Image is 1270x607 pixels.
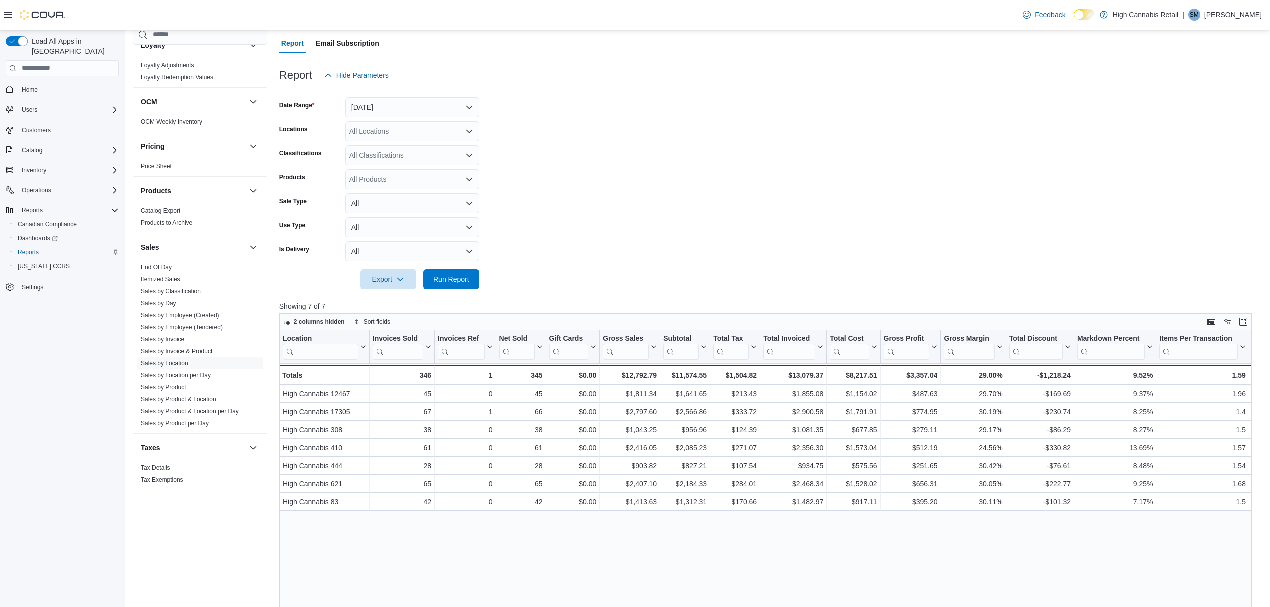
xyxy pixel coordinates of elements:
div: Markdown Percent [1077,334,1145,359]
button: Subtotal [663,334,707,359]
div: $1,504.82 [713,369,757,381]
span: Canadian Compliance [18,220,77,228]
div: Taxes [133,462,267,490]
span: Operations [22,186,51,194]
button: Keyboard shortcuts [1205,316,1217,328]
a: Canadian Compliance [14,218,81,230]
button: Catalog [18,144,46,156]
div: 0 [438,388,492,400]
div: $11,574.55 [663,369,707,381]
div: Gross Sales [603,334,649,343]
button: Pricing [247,140,259,152]
div: $774.95 [883,406,937,418]
label: Use Type [279,221,305,229]
label: Classifications [279,149,322,157]
p: | [1182,9,1184,21]
h3: OCM [141,97,157,107]
div: $1,043.25 [603,424,657,436]
button: Inventory [2,163,123,177]
span: Feedback [1035,10,1065,20]
button: Sort fields [350,316,394,328]
a: Reports [14,246,43,258]
div: 1.96 [1159,388,1246,400]
button: Net Sold [499,334,542,359]
div: 345 [499,369,542,381]
button: Total Tax [713,334,757,359]
h3: Taxes [141,443,160,453]
div: $1,641.65 [663,388,707,400]
button: Catalog [2,143,123,157]
span: Dashboards [18,234,58,242]
span: Settings [22,283,43,291]
label: Is Delivery [279,245,309,253]
div: -$169.69 [1009,388,1071,400]
p: [PERSON_NAME] [1204,9,1262,21]
a: Customers [18,124,55,136]
a: Sales by Employee (Tendered) [141,324,223,331]
button: Markdown Percent [1077,334,1153,359]
div: Net Sold [499,334,534,359]
div: -$230.74 [1009,406,1071,418]
span: Settings [18,280,119,293]
button: Loyalty [141,40,245,50]
a: Sales by Product [141,384,186,391]
div: High Cannabis 444 [283,460,366,472]
span: Sales by Employee (Tendered) [141,323,223,331]
button: Reports [2,203,123,217]
label: Sale Type [279,197,307,205]
a: Sales by Day [141,300,176,307]
div: $0.00 [549,442,596,454]
span: Report [281,33,304,53]
div: $8,217.51 [830,369,877,381]
div: High Cannabis 12467 [283,388,366,400]
button: Gift Cards [549,334,596,359]
div: High Cannabis 308 [283,424,366,436]
a: Sales by Product per Day [141,420,209,427]
a: Loyalty Redemption Values [141,74,213,81]
div: $1,081.35 [763,424,823,436]
div: 0 [438,478,492,490]
a: Feedback [1019,5,1069,25]
span: Customers [22,126,51,134]
a: OCM Weekly Inventory [141,118,202,125]
span: Sales by Invoice [141,335,184,343]
div: Total Invoiced [763,334,815,343]
a: Loyalty Adjustments [141,62,194,69]
div: 1.59 [1159,369,1246,381]
button: Operations [18,184,55,196]
div: Invoices Ref [438,334,484,359]
button: Users [18,104,41,116]
div: Gross Sales [603,334,649,359]
div: 38 [499,424,542,436]
span: Sales by Day [141,299,176,307]
span: Users [18,104,119,116]
div: 346 [373,369,431,381]
button: Taxes [247,442,259,454]
div: Products [133,205,267,233]
span: [US_STATE] CCRS [18,262,70,270]
span: Reports [18,204,119,216]
button: Users [2,103,123,117]
div: $512.19 [883,442,937,454]
div: 9.52% [1077,369,1153,381]
div: 1.54 [1159,460,1246,472]
a: Sales by Invoice & Product [141,348,212,355]
a: Dashboards [10,231,123,245]
div: Items Per Transaction [1159,334,1238,343]
div: High Cannabis 17305 [283,406,366,418]
div: Location [283,334,358,359]
button: Export [360,269,416,289]
div: $934.75 [763,460,823,472]
div: 66 [499,406,542,418]
span: OCM Weekly Inventory [141,118,202,126]
button: Taxes [141,443,245,453]
span: Load All Apps in [GEOGRAPHIC_DATA] [28,36,119,56]
div: Items Per Transaction [1159,334,1238,359]
span: 2 columns hidden [294,318,345,326]
button: All [345,217,479,237]
div: 65 [373,478,431,490]
div: $677.85 [830,424,877,436]
button: Loyalty [247,39,259,51]
div: $2,407.10 [603,478,657,490]
span: Catalog Export [141,207,180,215]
